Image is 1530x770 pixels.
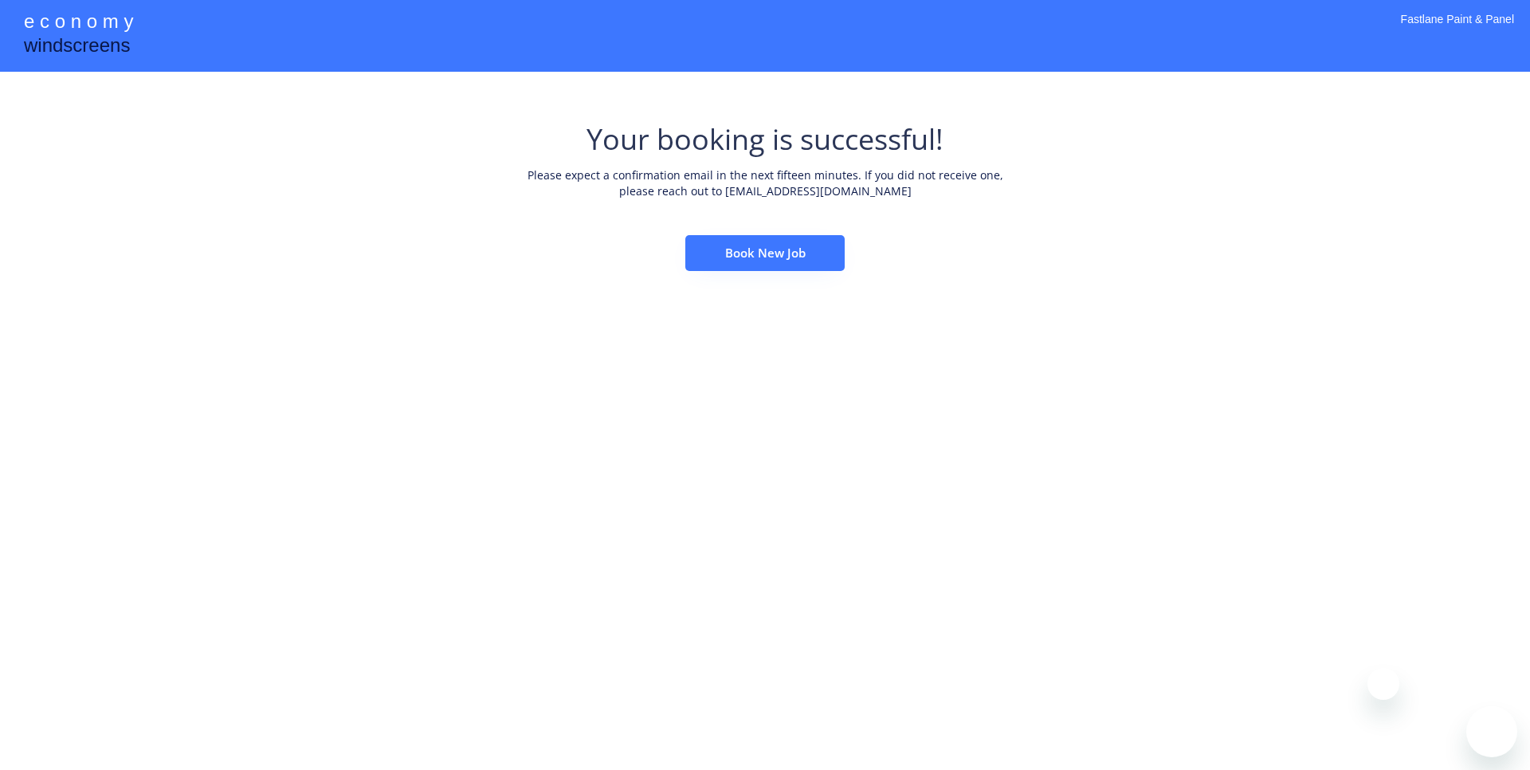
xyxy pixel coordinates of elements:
div: Your booking is successful! [586,120,943,159]
div: Please expect a confirmation email in the next fifteen minutes. If you did not receive one, pleas... [526,167,1004,203]
iframe: Close message [1367,668,1399,700]
div: Fastlane Paint & Panel [1401,12,1514,48]
button: Book New Job [685,235,845,271]
div: e c o n o m y [24,8,133,38]
iframe: Button to launch messaging window [1466,706,1517,757]
div: windscreens [24,32,130,63]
